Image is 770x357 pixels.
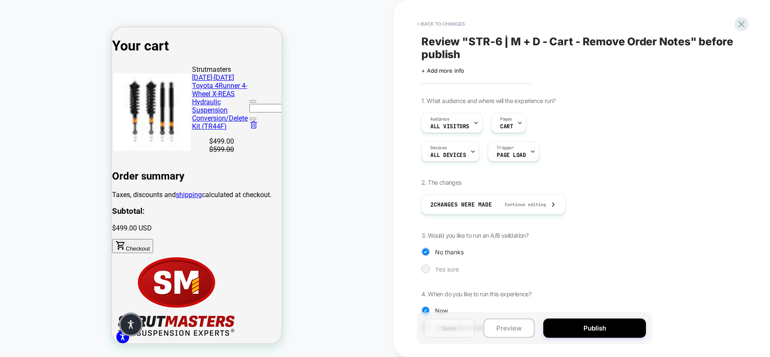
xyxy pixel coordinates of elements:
button: Save [423,319,475,338]
span: 2 Changes were made [430,201,492,208]
input: Quantity [137,77,198,85]
span: 2. The changes [421,179,462,186]
span: Page Load [497,152,526,158]
span: Now [435,307,448,314]
div: pajamas [7,285,31,309]
span: Trigger [497,145,513,151]
button: Publish [543,319,646,338]
s: $599.00 [97,118,122,126]
span: Audience [430,116,450,122]
span: CART [500,124,513,130]
button: < Back to changes [413,17,469,31]
span: ALL DEVICES [430,152,466,158]
div: Strutmasters [80,38,136,46]
span: No thanks [435,248,464,256]
a: shipping [64,163,90,171]
span: Pages [500,116,512,122]
span: 3. Would you like to run an A/B validation? [421,232,528,239]
span: All Visitors [430,124,469,130]
span: Continue editing [496,202,546,207]
button: Open LiveChat chat widget [7,3,33,29]
span: Devices [430,145,447,151]
a: Remove [137,95,146,103]
button: Preview [483,319,535,338]
span: Review " STR-6 | M + D - Cart - Remove Order Notes " before publish [421,35,734,61]
span: Yes sure [435,266,459,273]
a: [DATE]-[DATE] Toyota 4Runner 4-Wheel X-REAS Hydraulic Suspension Conversion/Delete Kit (TR44F) [80,46,136,103]
dd: $499.00 [97,110,136,118]
span: + Add more info [421,67,464,74]
span: 1. What audience and where will the experience run? [421,97,555,104]
span: 4. When do you like to run this experience? [421,290,531,298]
